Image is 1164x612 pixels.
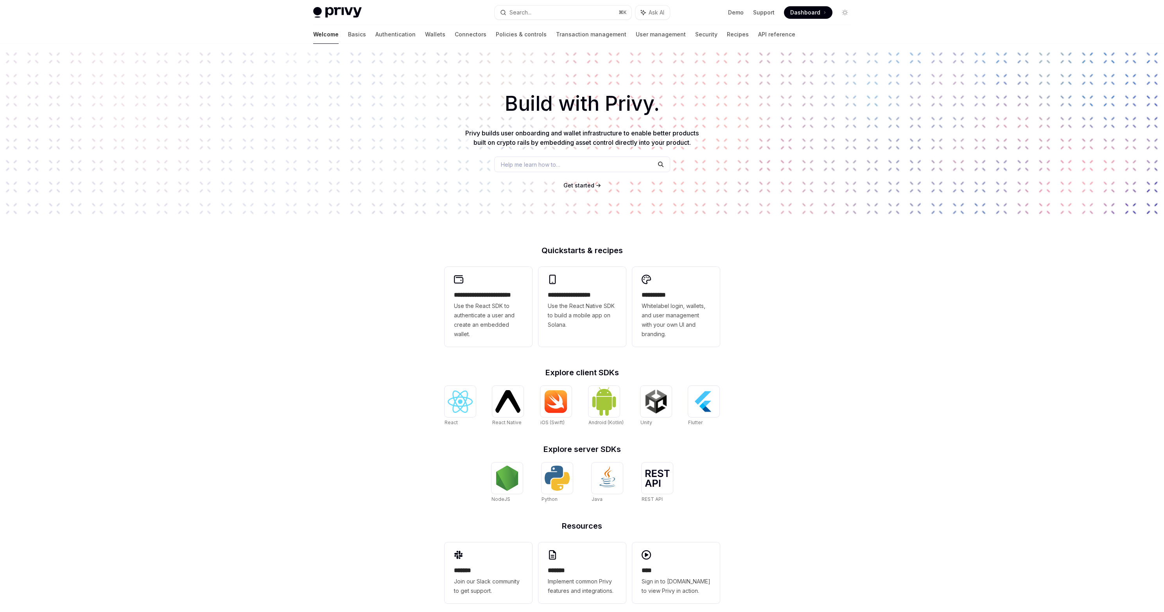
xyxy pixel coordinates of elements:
a: Recipes [727,25,749,44]
span: Android (Kotlin) [588,419,624,425]
span: Unity [640,419,652,425]
a: Dashboard [784,6,832,19]
span: iOS (Swift) [540,419,565,425]
span: Sign in to [DOMAIN_NAME] to view Privy in action. [642,577,710,596]
h2: Quickstarts & recipes [445,247,720,254]
h2: Explore client SDKs [445,369,720,376]
a: User management [636,25,686,44]
img: NodeJS [495,466,520,491]
img: light logo [313,7,362,18]
img: Java [595,466,620,491]
span: React Native [492,419,522,425]
button: Toggle dark mode [839,6,851,19]
span: Implement common Privy features and integrations. [548,577,617,596]
span: NodeJS [491,496,510,502]
button: Ask AI [635,5,670,20]
img: Python [545,466,570,491]
span: Dashboard [790,9,820,16]
img: Android (Kotlin) [592,387,617,416]
span: REST API [642,496,663,502]
span: Ask AI [649,9,664,16]
a: Security [695,25,717,44]
a: Connectors [455,25,486,44]
a: **** **Join our Slack community to get support. [445,542,532,603]
button: Search...⌘K [495,5,631,20]
a: Welcome [313,25,339,44]
span: Join our Slack community to get support. [454,577,523,596]
a: Authentication [375,25,416,44]
span: ⌘ K [619,9,627,16]
a: UnityUnity [640,386,672,427]
a: PythonPython [542,463,573,503]
img: REST API [645,470,670,487]
img: Unity [644,389,669,414]
div: Search... [509,8,531,17]
span: Get started [563,182,594,189]
span: Java [592,496,603,502]
a: **** *****Whitelabel login, wallets, and user management with your own UI and branding. [632,267,720,347]
a: Transaction management [556,25,626,44]
span: Use the React SDK to authenticate a user and create an embedded wallet. [454,301,523,339]
h2: Resources [445,522,720,530]
span: Use the React Native SDK to build a mobile app on Solana. [548,301,617,329]
a: Android (Kotlin)Android (Kotlin) [588,386,624,427]
a: ReactReact [445,386,476,427]
img: React Native [495,390,520,412]
a: React NativeReact Native [492,386,524,427]
a: Basics [348,25,366,44]
a: REST APIREST API [642,463,673,503]
span: React [445,419,458,425]
a: Support [753,9,775,16]
a: Get started [563,182,594,189]
span: Whitelabel login, wallets, and user management with your own UI and branding. [642,301,710,339]
span: Privy builds user onboarding and wallet infrastructure to enable better products built on crypto ... [465,129,699,146]
span: Flutter [688,419,703,425]
a: Policies & controls [496,25,547,44]
a: FlutterFlutter [688,386,719,427]
span: Help me learn how to… [501,160,560,169]
a: **** **Implement common Privy features and integrations. [538,542,626,603]
img: React [448,391,473,413]
a: API reference [758,25,795,44]
a: Wallets [425,25,445,44]
a: JavaJava [592,463,623,503]
a: iOS (Swift)iOS (Swift) [540,386,572,427]
a: NodeJSNodeJS [491,463,523,503]
a: **** **** **** ***Use the React Native SDK to build a mobile app on Solana. [538,267,626,347]
h2: Explore server SDKs [445,445,720,453]
img: iOS (Swift) [543,390,569,413]
img: Flutter [691,389,716,414]
h1: Build with Privy. [13,88,1151,119]
a: ****Sign in to [DOMAIN_NAME] to view Privy in action. [632,542,720,603]
a: Demo [728,9,744,16]
span: Python [542,496,558,502]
